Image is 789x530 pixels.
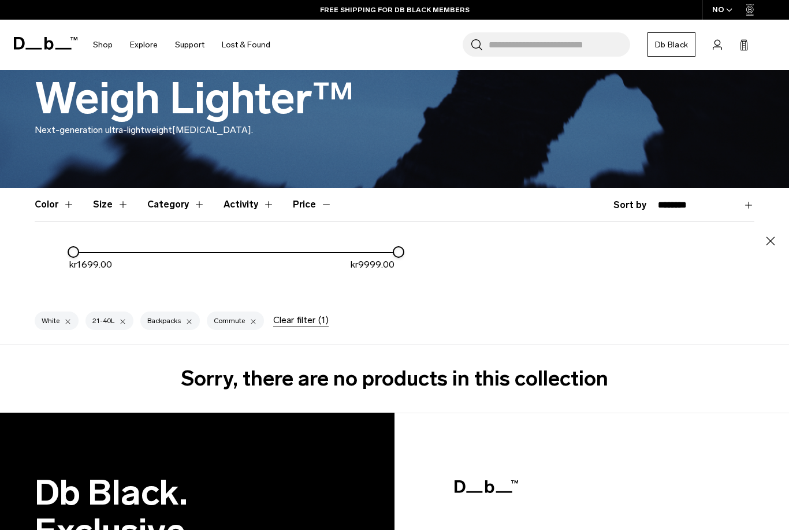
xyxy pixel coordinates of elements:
[172,124,253,135] span: [MEDICAL_DATA].
[130,24,158,65] a: Explore
[84,20,279,70] nav: Main Navigation
[207,312,264,330] div: Commute
[273,313,329,327] div: Clear filter
[222,24,270,65] a: Lost & Found
[175,24,204,65] a: Support
[293,188,332,221] button: Toggle Price
[224,188,274,221] button: Toggle Filter
[35,124,172,135] span: Next-generation ultra-lightweight
[85,312,133,330] div: 21-40L
[93,24,113,65] a: Shop
[318,313,329,327] span: (1)
[358,259,394,270] span: 9999.00
[647,32,695,57] a: Db Black
[351,258,394,281] p: kr
[93,188,129,221] button: Toggle Filter
[35,312,79,330] div: White
[69,258,112,272] p: kr
[35,188,75,221] button: Toggle Filter
[140,312,200,330] div: Backpacks
[320,5,470,15] a: FREE SHIPPING FOR DB BLACK MEMBERS
[77,259,112,270] span: 1699.00
[35,75,354,123] h1: Weigh Lighter™
[147,188,205,221] button: Toggle Filter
